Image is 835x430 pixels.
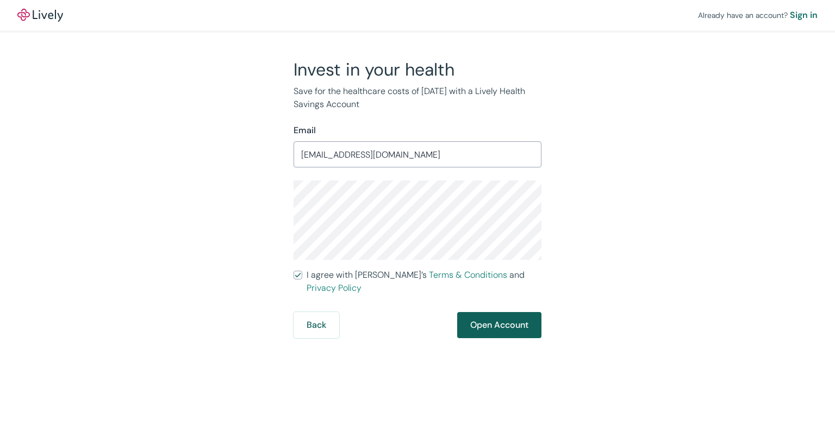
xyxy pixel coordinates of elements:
span: I agree with [PERSON_NAME]’s and [307,269,541,295]
button: Back [294,312,339,338]
div: Already have an account? [698,9,818,22]
p: Save for the healthcare costs of [DATE] with a Lively Health Savings Account [294,85,541,111]
a: LivelyLively [17,9,63,22]
a: Sign in [790,9,818,22]
img: Lively [17,9,63,22]
a: Privacy Policy [307,282,362,294]
h2: Invest in your health [294,59,541,80]
a: Terms & Conditions [429,269,507,281]
label: Email [294,124,316,137]
button: Open Account [457,312,541,338]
